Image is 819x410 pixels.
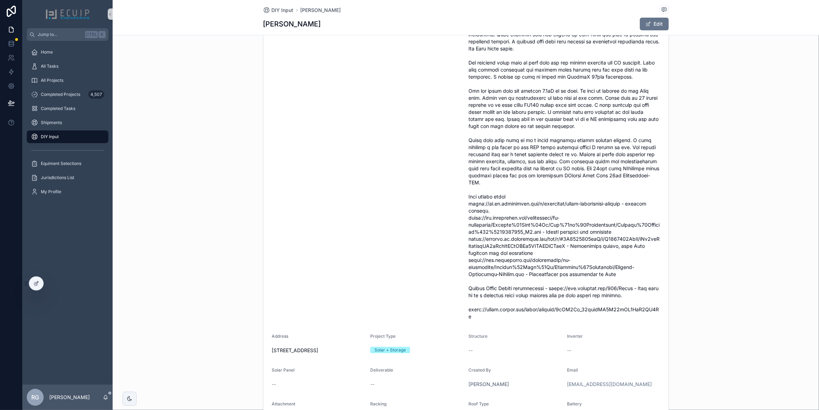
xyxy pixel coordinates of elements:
[85,31,98,38] span: Ctrl
[370,381,374,388] span: --
[99,32,105,37] span: K
[272,401,296,406] span: Attachment
[370,333,396,339] span: Project Type
[469,367,491,373] span: Created By
[38,32,82,37] span: Jump to...
[469,401,489,406] span: Roof Type
[272,7,294,14] span: DIY Input
[41,92,80,97] span: Completed Projects
[41,175,74,180] span: Jurisdictions List
[301,7,341,14] a: [PERSON_NAME]
[88,90,104,99] div: 4,507
[27,171,108,184] a: Jurisdictions List
[272,381,276,388] span: --
[27,102,108,115] a: Completed Tasks
[370,367,393,373] span: Deliverable
[567,381,652,388] a: [EMAIL_ADDRESS][DOMAIN_NAME]
[469,381,509,388] a: [PERSON_NAME]
[41,63,58,69] span: All Tasks
[567,333,583,339] span: Inverter
[469,347,473,354] span: --
[41,161,81,166] span: Equiment Selections
[272,333,289,339] span: Address
[567,401,582,406] span: Battery
[27,88,108,101] a: Completed Projects4,507
[41,134,59,140] span: DIY Input
[27,46,108,59] a: Home
[41,78,63,83] span: All Projects
[469,333,488,339] span: Structure
[272,347,365,354] span: [STREET_ADDRESS]
[27,157,108,170] a: Equiment Selections
[27,28,108,41] button: Jump to...CtrlK
[31,393,39,402] span: RG
[370,401,386,406] span: Racking
[272,367,295,373] span: Solar Panel
[41,49,53,55] span: Home
[27,60,108,73] a: All Tasks
[49,394,90,401] p: [PERSON_NAME]
[27,185,108,198] a: My Profile
[567,367,578,373] span: Email
[45,8,90,20] img: App logo
[27,116,108,129] a: Shipments
[41,106,75,111] span: Completed Tasks
[27,130,108,143] a: DIY Input
[263,7,294,14] a: DIY Input
[23,41,113,207] div: scrollable content
[263,19,321,29] h1: [PERSON_NAME]
[567,347,571,354] span: --
[640,18,669,30] button: Edit
[374,347,406,353] div: Solar + Storage
[41,120,62,126] span: Shipments
[41,189,61,195] span: My Profile
[27,74,108,87] a: All Projects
